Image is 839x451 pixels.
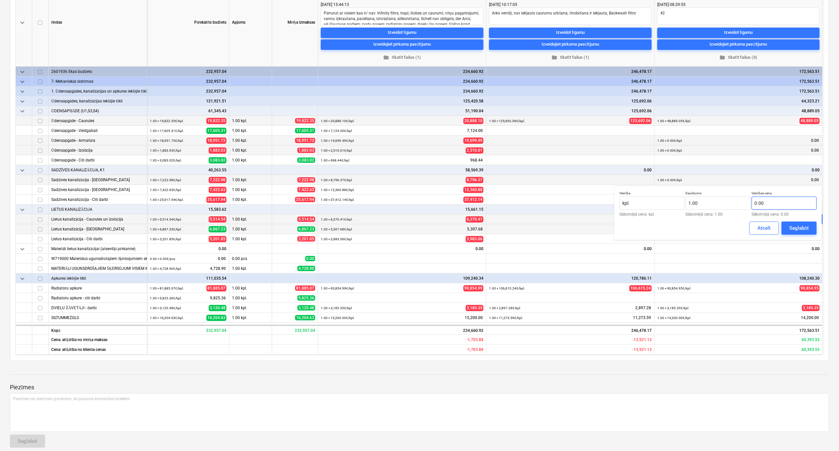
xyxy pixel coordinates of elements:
[150,316,184,320] small: 1.00 × 16,204.63€ / kpl.
[556,29,585,36] div: Izveidot līgumu
[150,237,182,241] small: 1.00 × 3,201.85€ / kpl.
[489,306,521,310] small: 1.00 × 2,897.28€ / kpl.
[206,285,226,291] span: 81,885.07
[321,86,483,96] div: 234,660.92
[619,191,685,197] p: Vienība
[318,325,486,335] div: 234,660.92
[209,157,226,163] span: 3,083.02
[217,256,226,262] span: 0.00
[51,283,144,293] div: Radiatoru apkure
[489,244,652,254] div: 0.00
[209,216,226,223] span: 5,514.54
[295,197,315,202] span: 25,617.94
[209,147,226,154] span: 1,883.03
[51,234,144,244] div: Lietus kanalizācija - Citi darbi
[463,285,483,291] span: 90,854.99
[686,191,751,197] p: Daudzums
[51,313,144,322] div: SILTUMMEZGLS
[51,96,144,106] div: Ūdensapgādes, kanalizācijas iekšējie tīkli
[297,295,315,301] span: 9,825.36
[297,148,315,153] span: 1,883.03
[321,178,353,182] small: 1.00 × 8,796.37€ / kpl.
[655,325,823,335] div: 172,563.51
[272,325,318,335] div: 232,957.04
[802,347,820,352] span: Paredzamā rentabilitāte - iesniegts piedāvājums salīdzinājumā ar klienta cenu
[51,273,144,283] div: Apkures iekšējie tīkli
[657,165,820,175] div: 0.00
[321,218,353,221] small: 1.00 × 6,370.41€ / kpl.
[489,204,652,214] div: 0.00
[657,178,683,182] small: 1.00 × 0.00€ / kpl.
[463,138,483,144] span: 19,699.49
[297,177,315,183] span: 7,222.98
[229,175,272,185] div: 1.00 kpl.
[229,283,272,293] div: 1.00 kpl.
[800,285,820,291] span: 90,854.95
[466,128,483,134] span: 7,124.00
[321,8,483,25] textarea: Pārrunāt ar visiem kas ir/ nav: Infinity filtrs; trapi; štobes un caurumi; vītņu pagarinājumi; va...
[489,27,652,38] button: Izveidot līgumu
[810,138,820,143] span: 0.00
[632,315,652,321] span: 11,273.59
[51,155,144,165] div: Ūdensapgāde - Citi darbi
[321,227,353,231] small: 1.00 × 5,307.68€ / kpl.
[297,236,315,242] span: 3,201.85
[321,52,483,62] button: Skatīt failus (1)
[18,19,26,27] span: keyboard_arrow_down
[657,287,691,290] small: 1.00 × 90,854.95€ / kpl.
[150,178,182,182] small: 1.00 × 7,222.98€ / kpl.
[150,188,182,192] small: 1.00 × 7,422.63€ / kpl.
[206,197,226,203] span: 25,617.94
[150,273,226,283] div: 111,035.54
[150,119,184,123] small: 1.00 × 19,822.35€ / kpl.
[51,204,144,214] div: LIETUS KANALIZĀCIJA
[229,224,272,234] div: 1.00 kpl.
[51,185,144,194] div: Sadzīves kanalizācija - Veidgabali
[297,226,315,232] span: 6,867.23
[489,165,652,175] div: 0.00
[150,198,184,202] small: 1.00 × 25,617.94€ / kpl.
[321,67,483,76] div: 234,660.92
[752,191,817,197] p: Vienības cena
[10,383,829,391] p: Piezīmes
[150,287,184,290] small: 1.00 × 81,885.07€ / kpl.
[295,128,315,133] span: 17,605.31
[463,197,483,203] span: 37,412.14
[551,54,557,60] span: folder
[321,306,353,310] small: 1.00 × 3,185.35€ / kpl.
[18,68,26,76] span: keyboard_arrow_down
[657,149,683,152] small: 1.00 × 0.00€ / kpl.
[51,264,144,273] div: MATERIĀLI UGUNSDROŠAJIEM ŠĶĒRSOJUMI VISIEM INŽENIERTĪKLIEM (ATSEVIŠĶI PĒRKAMIE)
[486,325,655,335] div: 246,478.17
[206,128,226,134] span: 17,605.31
[463,118,483,124] span: 20,888.10
[489,273,652,283] div: 120,786.11
[206,315,226,321] span: 16,204.63
[295,138,315,143] span: 18,951.73
[150,129,184,133] small: 1.00 × 17,605.31€ / kpl.
[297,266,315,271] span: 4,728.90
[657,39,820,50] button: Izveidojiet pirkuma pasūtījumu
[466,236,483,242] span: 3,983.06
[51,76,144,86] div: 7- Mehaniskās sistēmas
[720,54,726,60] span: folder
[489,2,652,8] div: [DATE] 10:17:05
[810,177,820,183] span: 0.00
[150,257,175,261] small: 0.00 × 0.00€ / pcs
[229,155,272,165] div: 1.00 kpl.
[657,76,820,86] div: 172,563.51
[209,305,226,311] span: 3,120.48
[229,234,272,244] div: 1.00 kpl.
[51,145,144,155] div: Ūdensapgāde - Izolācija
[18,88,26,96] span: keyboard_arrow_down
[150,149,182,152] small: 1.00 × 1,883.03€ / kpl.
[295,315,315,320] span: 16,204.63
[18,107,26,115] span: keyboard_arrow_down
[321,129,353,133] small: 1.00 × 7,124.00€ / kpl.
[229,116,272,126] div: 1.00 kpl.
[229,136,272,145] div: 1.00 kpl.
[802,337,820,342] span: Paredzamā rentabilitāte - iesniegts piedāvājums salīdzinājumā ar mērķa cenu
[297,305,315,311] span: 3,120.48
[150,96,226,106] div: 121,921.51
[150,76,226,86] div: 232,957.04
